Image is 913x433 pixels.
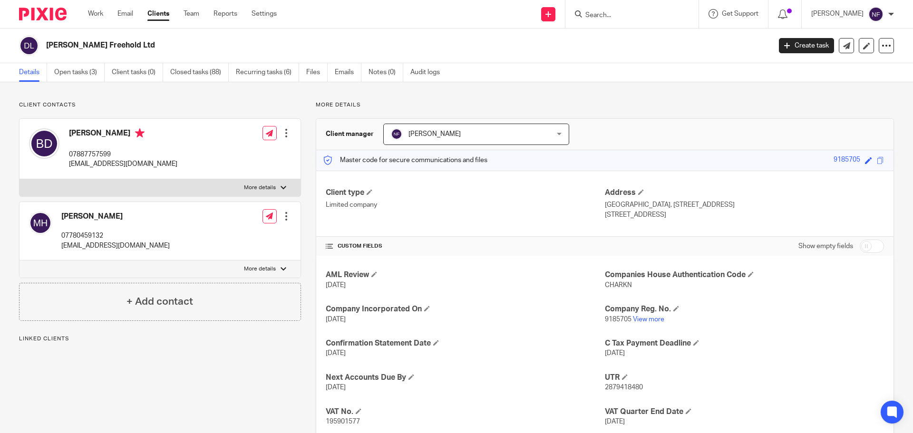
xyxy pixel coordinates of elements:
h4: VAT Quarter End Date [605,407,884,417]
span: [DATE] [326,384,346,391]
h4: Company Incorporated On [326,304,605,314]
a: Details [19,63,47,82]
a: Settings [252,9,277,19]
a: Work [88,9,103,19]
p: Client contacts [19,101,301,109]
img: svg%3E [19,36,39,56]
a: Audit logs [410,63,447,82]
a: Recurring tasks (6) [236,63,299,82]
span: 9185705 [605,316,631,323]
h2: [PERSON_NAME] Freehold Ltd [46,40,621,50]
a: Reports [214,9,237,19]
h4: Confirmation Statement Date [326,338,605,348]
span: 195901577 [326,418,360,425]
a: Notes (0) [369,63,403,82]
span: [DATE] [326,282,346,289]
a: Clients [147,9,169,19]
img: svg%3E [868,7,884,22]
p: More details [316,101,894,109]
a: Emails [335,63,361,82]
img: svg%3E [29,212,52,234]
h4: CUSTOM FIELDS [326,242,605,250]
a: Create task [779,38,834,53]
input: Search [584,11,670,20]
img: svg%3E [29,128,59,159]
img: Pixie [19,8,67,20]
p: [GEOGRAPHIC_DATA], [STREET_ADDRESS] [605,200,884,210]
h4: Address [605,188,884,198]
span: Get Support [722,10,758,17]
a: Files [306,63,328,82]
h4: Companies House Authentication Code [605,270,884,280]
h4: Client type [326,188,605,198]
h3: Client manager [326,129,374,139]
p: 07780459132 [61,231,170,241]
h4: VAT No. [326,407,605,417]
a: Closed tasks (88) [170,63,229,82]
p: [EMAIL_ADDRESS][DOMAIN_NAME] [61,241,170,250]
h4: C Tax Payment Deadline [605,338,884,348]
a: Team [184,9,199,19]
h4: Next Accounts Due By [326,373,605,383]
p: [STREET_ADDRESS] [605,210,884,220]
p: Linked clients [19,335,301,343]
p: Master code for secure communications and files [323,155,487,165]
p: More details [244,265,276,273]
span: [DATE] [605,350,625,356]
p: Limited company [326,200,605,210]
label: Show empty fields [798,241,853,251]
span: [DATE] [605,418,625,425]
a: Email [117,9,133,19]
span: [DATE] [326,350,346,356]
a: Open tasks (3) [54,63,105,82]
p: [EMAIL_ADDRESS][DOMAIN_NAME] [69,159,177,169]
h4: Company Reg. No. [605,304,884,314]
h4: AML Review [326,270,605,280]
h4: [PERSON_NAME] [61,212,170,221]
h4: [PERSON_NAME] [69,128,177,140]
img: svg%3E [391,128,402,140]
p: 07887757599 [69,150,177,159]
div: 9185705 [834,155,860,166]
span: CHARKN [605,282,632,289]
span: [PERSON_NAME] [408,131,461,137]
p: [PERSON_NAME] [811,9,864,19]
a: Client tasks (0) [112,63,163,82]
span: [DATE] [326,316,346,323]
h4: UTR [605,373,884,383]
h4: + Add contact [126,294,193,309]
span: 2879418480 [605,384,643,391]
a: View more [633,316,664,323]
i: Primary [135,128,145,138]
p: More details [244,184,276,192]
